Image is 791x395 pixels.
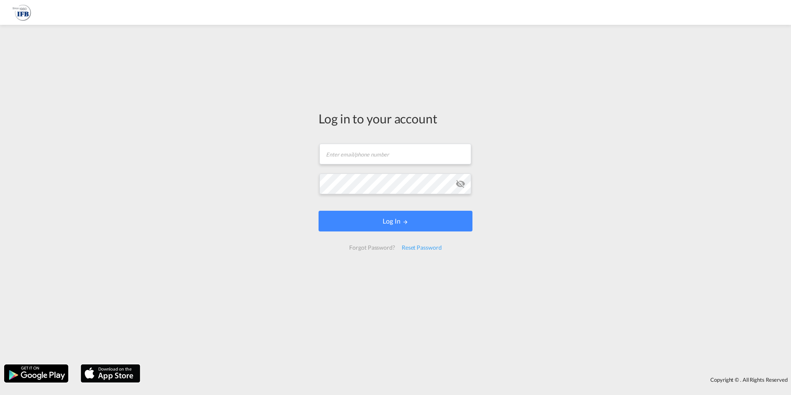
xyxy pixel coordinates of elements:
input: Enter email/phone number [319,144,471,164]
md-icon: icon-eye-off [455,179,465,189]
img: apple.png [80,364,141,383]
div: Reset Password [398,240,445,255]
img: b628ab10256c11eeb52753acbc15d091.png [12,3,31,22]
div: Copyright © . All Rights Reserved [144,373,791,387]
img: google.png [3,364,69,383]
button: LOGIN [319,211,472,231]
div: Log in to your account [319,110,472,127]
div: Forgot Password? [346,240,398,255]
